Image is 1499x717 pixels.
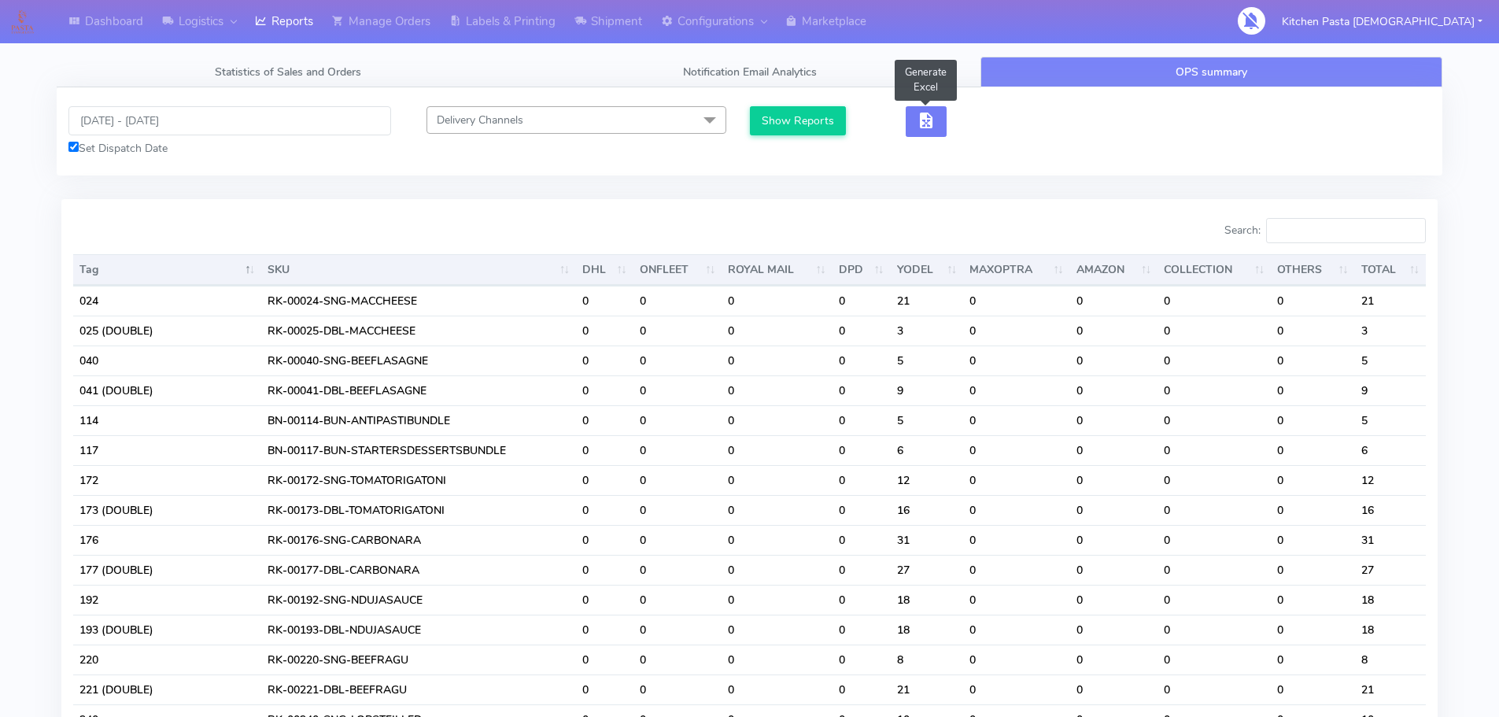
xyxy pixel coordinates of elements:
[68,140,391,157] div: Set Dispatch Date
[891,495,964,525] td: 16
[73,346,261,375] td: 040
[833,435,891,465] td: 0
[1157,316,1271,346] td: 0
[891,585,964,615] td: 18
[833,525,891,555] td: 0
[1157,525,1271,555] td: 0
[1355,525,1426,555] td: 31
[833,286,891,316] td: 0
[1266,218,1426,243] input: Search:
[261,254,576,286] th: SKU: activate to sort column ascending
[683,65,817,79] span: Notification Email Analytics
[633,435,722,465] td: 0
[1070,495,1158,525] td: 0
[722,286,832,316] td: 0
[576,375,633,405] td: 0
[261,615,576,645] td: RK-00193-DBL-NDUJASAUCE
[633,375,722,405] td: 0
[1224,218,1426,243] label: Search:
[633,495,722,525] td: 0
[963,465,1069,495] td: 0
[73,585,261,615] td: 192
[1355,615,1426,645] td: 18
[73,495,261,525] td: 173 (DOUBLE)
[1070,346,1158,375] td: 0
[1271,465,1354,495] td: 0
[1070,286,1158,316] td: 0
[576,435,633,465] td: 0
[833,674,891,704] td: 0
[722,585,832,615] td: 0
[1157,645,1271,674] td: 0
[1271,615,1354,645] td: 0
[1271,316,1354,346] td: 0
[633,316,722,346] td: 0
[963,405,1069,435] td: 0
[1070,615,1158,645] td: 0
[261,286,576,316] td: RK-00024-SNG-MACCHEESE
[73,405,261,435] td: 114
[722,254,832,286] th: ROYAL MAIL : activate to sort column ascending
[891,465,964,495] td: 12
[73,645,261,674] td: 220
[576,286,633,316] td: 0
[891,286,964,316] td: 21
[633,674,722,704] td: 0
[576,405,633,435] td: 0
[833,495,891,525] td: 0
[722,674,832,704] td: 0
[891,405,964,435] td: 5
[963,375,1069,405] td: 0
[1355,645,1426,674] td: 8
[833,555,891,585] td: 0
[891,525,964,555] td: 31
[633,405,722,435] td: 0
[261,674,576,704] td: RK-00221-DBL-BEEFRAGU
[963,674,1069,704] td: 0
[633,346,722,375] td: 0
[1176,65,1247,79] span: OPS summary
[1157,346,1271,375] td: 0
[963,585,1069,615] td: 0
[891,645,964,674] td: 8
[1355,465,1426,495] td: 12
[722,525,832,555] td: 0
[633,645,722,674] td: 0
[1070,645,1158,674] td: 0
[1355,346,1426,375] td: 5
[1271,645,1354,674] td: 0
[68,106,391,135] input: Pick the Daterange
[1070,375,1158,405] td: 0
[1355,405,1426,435] td: 5
[891,615,964,645] td: 18
[73,525,261,555] td: 176
[833,375,891,405] td: 0
[1070,585,1158,615] td: 0
[963,495,1069,525] td: 0
[261,316,576,346] td: RK-00025-DBL-MACCHEESE
[1271,405,1354,435] td: 0
[722,615,832,645] td: 0
[722,555,832,585] td: 0
[1355,286,1426,316] td: 21
[963,525,1069,555] td: 0
[722,375,832,405] td: 0
[73,254,261,286] th: Tag: activate to sort column descending
[722,316,832,346] td: 0
[1157,495,1271,525] td: 0
[1070,316,1158,346] td: 0
[891,254,964,286] th: YODEL : activate to sort column ascending
[261,465,576,495] td: RK-00172-SNG-TOMATORIGATONI
[1157,254,1271,286] th: COLLECTION : activate to sort column ascending
[261,495,576,525] td: RK-00173-DBL-TOMATORIGATONI
[261,555,576,585] td: RK-00177-DBL-CARBONARA
[1355,674,1426,704] td: 21
[73,465,261,495] td: 172
[963,254,1069,286] th: MAXOPTRA : activate to sort column ascending
[1270,6,1494,38] button: Kitchen Pasta [DEMOGRAPHIC_DATA]
[891,316,964,346] td: 3
[261,435,576,465] td: BN-00117-BUN-STARTERSDESSERTSBUNDLE
[1271,555,1354,585] td: 0
[1070,525,1158,555] td: 0
[1271,254,1354,286] th: OTHERS : activate to sort column ascending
